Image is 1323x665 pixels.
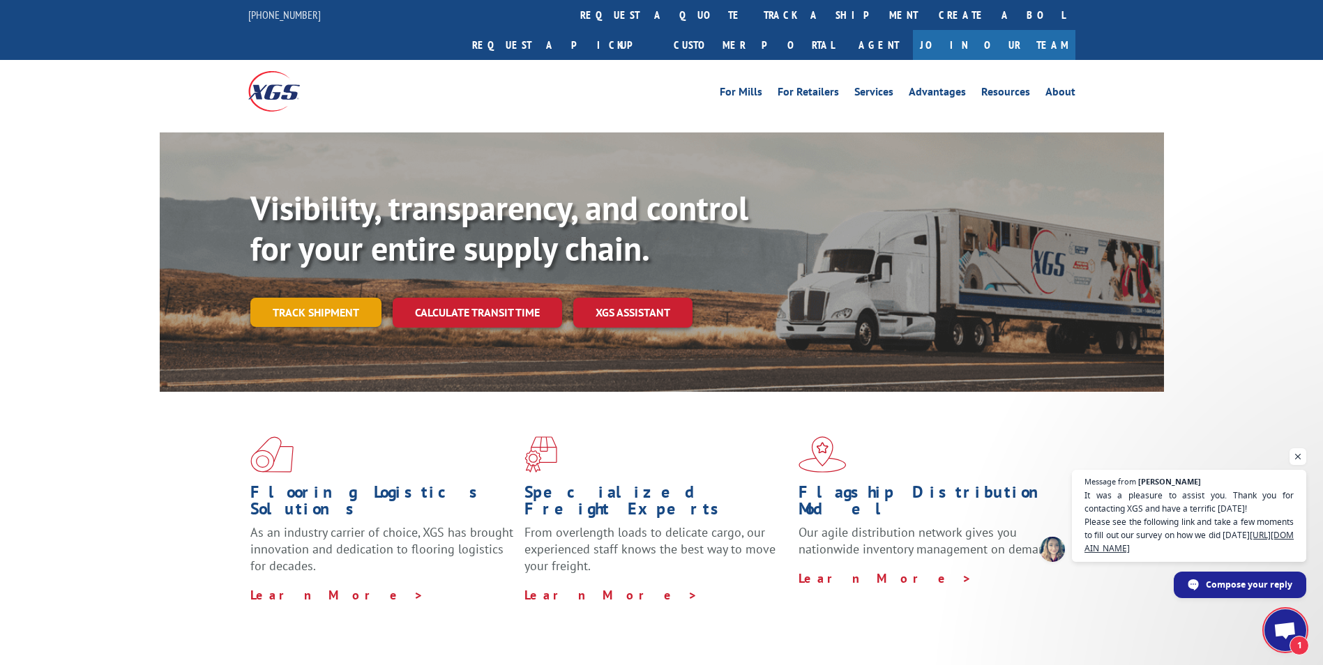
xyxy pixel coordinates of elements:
img: xgs-icon-focused-on-flooring-red [524,436,557,473]
span: Our agile distribution network gives you nationwide inventory management on demand. [799,524,1055,557]
a: Learn More > [250,587,424,603]
h1: Specialized Freight Experts [524,484,788,524]
img: xgs-icon-flagship-distribution-model-red [799,436,847,473]
a: Request a pickup [462,30,663,60]
a: Calculate transit time [393,298,562,328]
span: It was a pleasure to assist you. Thank you for contacting XGS and have a terrific [DATE]! Please ... [1084,489,1294,555]
a: Join Our Team [913,30,1075,60]
span: [PERSON_NAME] [1138,477,1201,485]
h1: Flooring Logistics Solutions [250,484,514,524]
a: Services [854,86,893,102]
a: [PHONE_NUMBER] [248,8,321,22]
a: Customer Portal [663,30,845,60]
a: Advantages [909,86,966,102]
span: 1 [1290,636,1309,655]
a: XGS ASSISTANT [573,298,693,328]
span: Compose your reply [1206,572,1292,597]
a: For Mills [720,86,762,102]
a: Resources [981,86,1030,102]
a: For Retailers [778,86,839,102]
a: About [1045,86,1075,102]
p: From overlength loads to delicate cargo, our experienced staff knows the best way to move your fr... [524,524,788,586]
b: Visibility, transparency, and control for your entire supply chain. [250,186,748,270]
a: Agent [845,30,913,60]
span: As an industry carrier of choice, XGS has brought innovation and dedication to flooring logistics... [250,524,513,574]
a: Track shipment [250,298,381,327]
h1: Flagship Distribution Model [799,484,1062,524]
a: Learn More > [524,587,698,603]
a: Learn More > [799,570,972,586]
div: Open chat [1264,609,1306,651]
img: xgs-icon-total-supply-chain-intelligence-red [250,436,294,473]
span: Message from [1084,477,1136,485]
